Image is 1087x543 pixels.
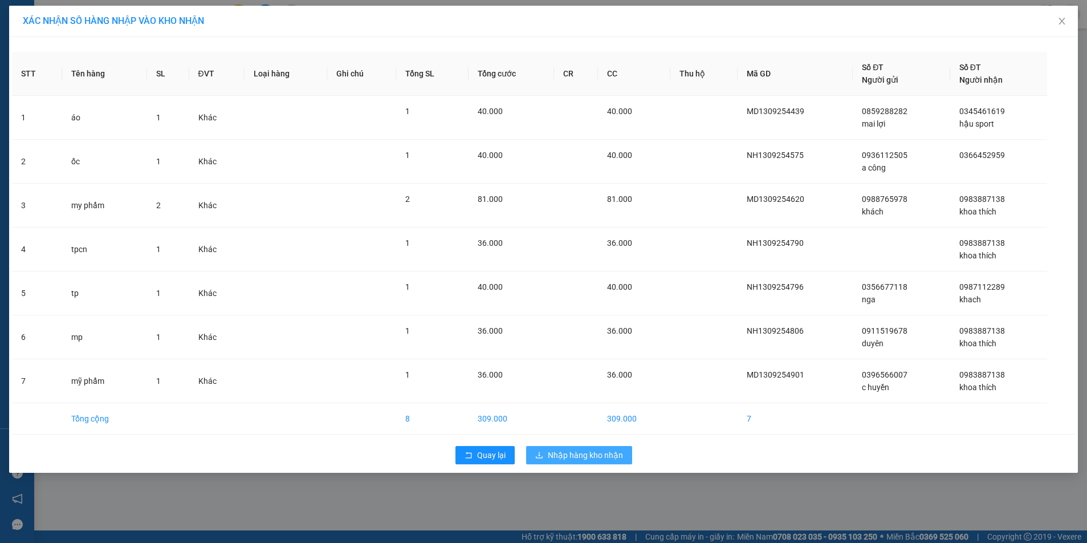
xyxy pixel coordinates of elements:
span: 36.000 [478,238,503,248]
span: khoa thích [959,339,996,348]
span: NH1309254790 [747,238,804,248]
td: 309.000 [469,403,555,435]
span: close [1057,17,1066,26]
span: 0911519678 [862,326,907,335]
td: mỹ phẩm [62,359,147,403]
span: rollback [465,451,473,460]
td: Tổng cộng [62,403,147,435]
span: mai lợi [862,119,885,128]
span: 0356677118 [862,282,907,291]
span: XÁC NHẬN SỐ HÀNG NHẬP VÀO KHO NHẬN [23,15,204,26]
span: Người gửi [862,75,898,84]
span: 0396566007 [862,370,907,379]
span: 0366452959 [959,151,1005,160]
span: khoa thích [959,207,996,216]
span: 40.000 [478,282,503,291]
span: 1 [405,151,410,160]
span: 1 [405,326,410,335]
span: khoa thích [959,251,996,260]
span: MD1309254620 [747,194,804,204]
span: hậu sport [959,119,994,128]
th: ĐVT [189,52,245,96]
span: 36.000 [478,326,503,335]
td: my phẩm [62,184,147,228]
th: CR [554,52,597,96]
th: Tên hàng [62,52,147,96]
span: 81.000 [607,194,632,204]
span: Nhập hàng kho nhận [548,449,623,461]
td: 7 [738,403,853,435]
button: Close [1046,6,1078,38]
span: 0859288282 [862,107,907,116]
span: 1 [405,107,410,116]
th: Mã GD [738,52,853,96]
td: 309.000 [598,403,671,435]
span: 36.000 [607,238,632,248]
span: 36.000 [478,370,503,379]
span: 40.000 [478,107,503,116]
span: 0988765978 [862,194,907,204]
span: khách [862,207,884,216]
td: tp [62,271,147,315]
span: 40.000 [607,107,632,116]
span: 1 [156,289,161,298]
span: khoa thích [959,383,996,392]
span: c huyền [862,383,889,392]
td: 5 [12,271,62,315]
span: 1 [405,282,410,291]
span: 2 [156,201,161,210]
td: Khác [189,315,245,359]
th: Tổng SL [396,52,468,96]
th: CC [598,52,671,96]
span: NH1309254796 [747,282,804,291]
td: 3 [12,184,62,228]
span: 40.000 [607,151,632,160]
td: Khác [189,96,245,140]
td: tpcn [62,228,147,271]
td: 7 [12,359,62,403]
td: Khác [189,271,245,315]
span: 1 [156,157,161,166]
th: STT [12,52,62,96]
td: ốc [62,140,147,184]
th: Loại hàng [245,52,327,96]
span: 0936112505 [862,151,907,160]
span: download [535,451,543,460]
td: 1 [12,96,62,140]
span: 0983887138 [959,238,1005,248]
span: Số ĐT [959,63,981,72]
span: khach [959,295,981,304]
th: SL [147,52,189,96]
td: 8 [396,403,468,435]
span: 36.000 [607,370,632,379]
span: MD1309254901 [747,370,804,379]
span: 1 [156,113,161,122]
span: 0983887138 [959,370,1005,379]
span: nga [862,295,876,304]
th: Tổng cước [469,52,555,96]
span: 2 [405,194,410,204]
span: 0345461619 [959,107,1005,116]
span: NH1309254806 [747,326,804,335]
span: 40.000 [607,282,632,291]
span: 0983887138 [959,326,1005,335]
td: 2 [12,140,62,184]
th: Thu hộ [670,52,737,96]
span: 1 [156,245,161,254]
td: mp [62,315,147,359]
td: Khác [189,228,245,271]
span: NH1309254575 [747,151,804,160]
span: Số ĐT [862,63,884,72]
span: 0983887138 [959,194,1005,204]
span: 36.000 [607,326,632,335]
span: duyên [862,339,884,348]
td: Khác [189,140,245,184]
span: 1 [405,238,410,248]
span: MD1309254439 [747,107,804,116]
button: downloadNhập hàng kho nhận [526,446,632,464]
span: 1 [405,370,410,379]
button: rollbackQuay lại [455,446,515,464]
span: Người nhận [959,75,1003,84]
span: 1 [156,333,161,342]
span: 1 [156,376,161,386]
